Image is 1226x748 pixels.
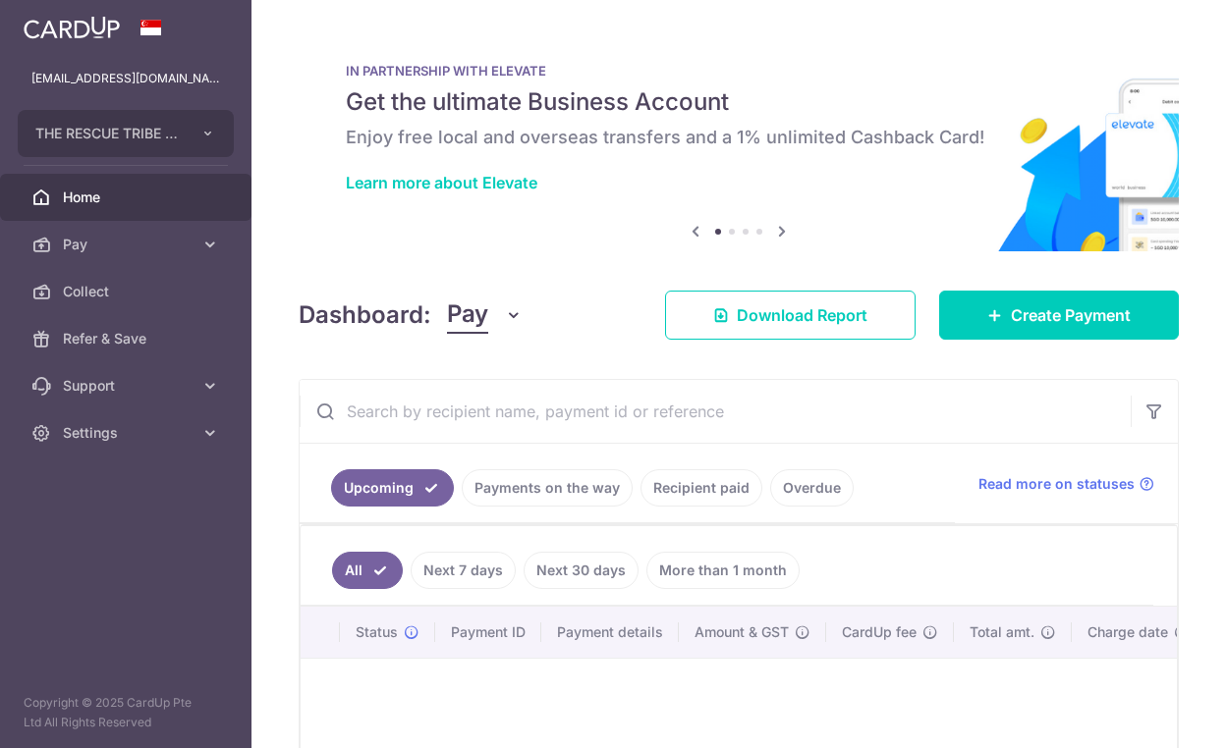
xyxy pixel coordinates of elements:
[435,607,541,658] th: Payment ID
[665,291,916,340] a: Download Report
[63,423,193,443] span: Settings
[447,296,488,334] span: Pay
[524,552,639,589] a: Next 30 days
[939,291,1179,340] a: Create Payment
[31,69,220,88] p: [EMAIL_ADDRESS][DOMAIN_NAME]
[346,63,1132,79] p: IN PARTNERSHIP WITH ELEVATE
[332,552,403,589] a: All
[1087,622,1168,642] span: Charge date
[970,622,1034,642] span: Total amt.
[346,86,1132,118] h5: Get the ultimate Business Account
[63,329,193,348] span: Refer & Save
[299,31,1179,251] img: Renovation banner
[331,469,454,507] a: Upcoming
[24,16,120,39] img: CardUp
[63,376,193,396] span: Support
[842,622,917,642] span: CardUp fee
[462,469,633,507] a: Payments on the way
[63,282,193,301] span: Collect
[299,297,431,333] h4: Dashboard:
[300,380,1131,443] input: Search by recipient name, payment id or reference
[35,124,181,143] span: THE RESCUE TRIBE PTE. LTD.
[770,469,854,507] a: Overdue
[641,469,762,507] a: Recipient paid
[695,622,789,642] span: Amount & GST
[1011,303,1131,327] span: Create Payment
[346,173,537,192] a: Learn more about Elevate
[646,552,800,589] a: More than 1 month
[346,126,1132,149] h6: Enjoy free local and overseas transfers and a 1% unlimited Cashback Card!
[63,235,193,254] span: Pay
[737,303,867,327] span: Download Report
[18,110,234,157] button: THE RESCUE TRIBE PTE. LTD.
[356,622,398,642] span: Status
[447,296,523,334] button: Pay
[978,474,1135,494] span: Read more on statuses
[63,187,193,207] span: Home
[411,552,516,589] a: Next 7 days
[978,474,1154,494] a: Read more on statuses
[541,607,679,658] th: Payment details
